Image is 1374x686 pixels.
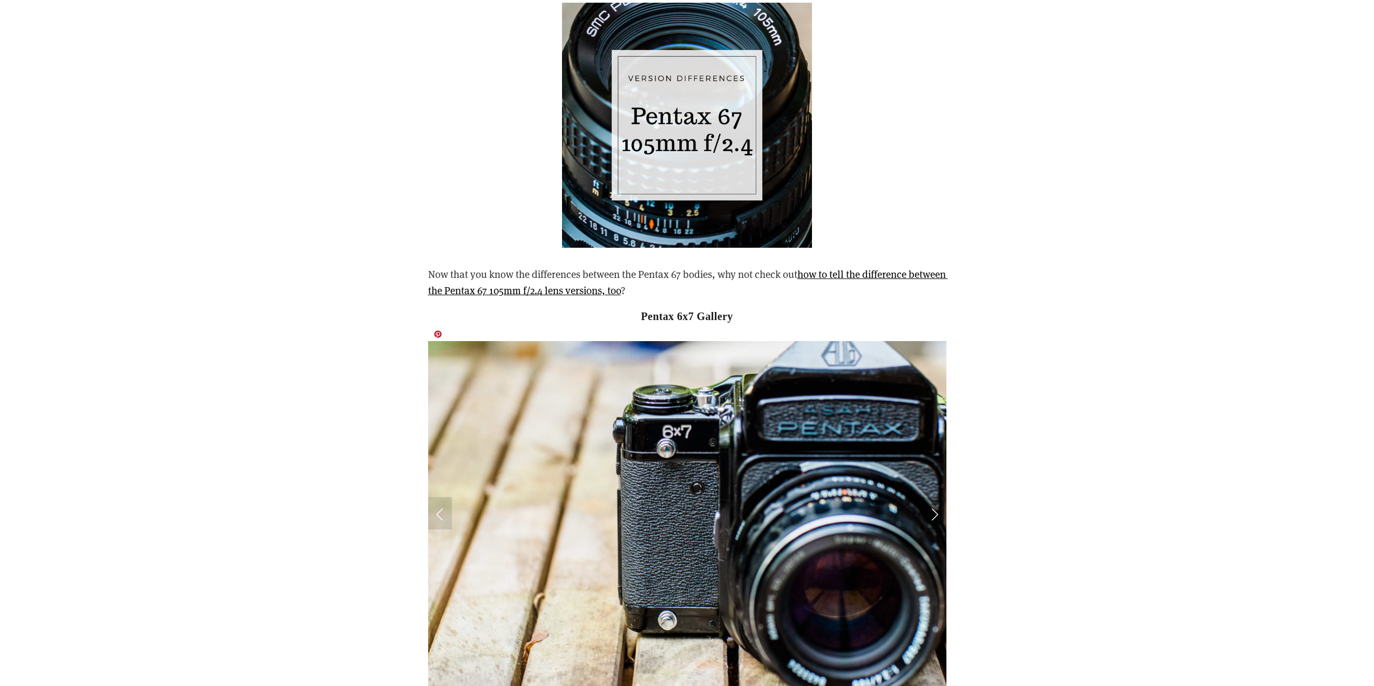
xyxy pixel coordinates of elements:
[428,266,946,299] p: Now that you know the differences between the Pentax 67 bodies, why not check out ?
[923,497,946,529] a: Next Slide
[434,330,442,338] a: Pin it!
[562,3,812,248] img: Pentax 67 105mm f/2.4 versopm differences
[641,310,733,322] strong: Pentax 6x7 Gallery
[428,497,452,529] a: Previous Slide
